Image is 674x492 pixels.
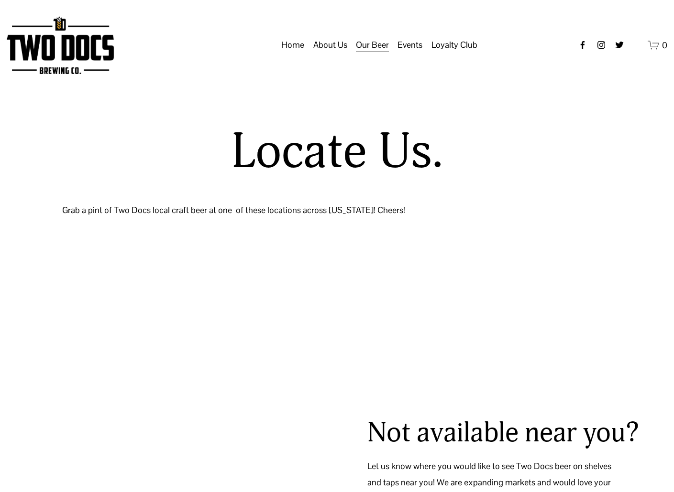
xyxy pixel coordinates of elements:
img: Two Docs Brewing Co. [7,16,114,74]
h4: Not available near you? [367,419,639,447]
span: Our Beer [356,37,389,53]
span: Events [398,37,422,53]
h1: Locate Us. [145,125,529,180]
p: Grab a pint of Two Docs local craft beer at one of these locations across [US_STATE]! Cheers! [62,202,612,218]
a: twitter-unauth [615,40,624,50]
a: Home [281,36,304,54]
a: folder dropdown [313,36,347,54]
span: Loyalty Club [431,37,477,53]
span: 0 [662,40,667,51]
a: folder dropdown [356,36,389,54]
a: 0 items in cart [648,39,667,51]
a: folder dropdown [431,36,477,54]
span: About Us [313,37,347,53]
a: instagram-unauth [597,40,606,50]
a: folder dropdown [398,36,422,54]
a: Facebook [578,40,587,50]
